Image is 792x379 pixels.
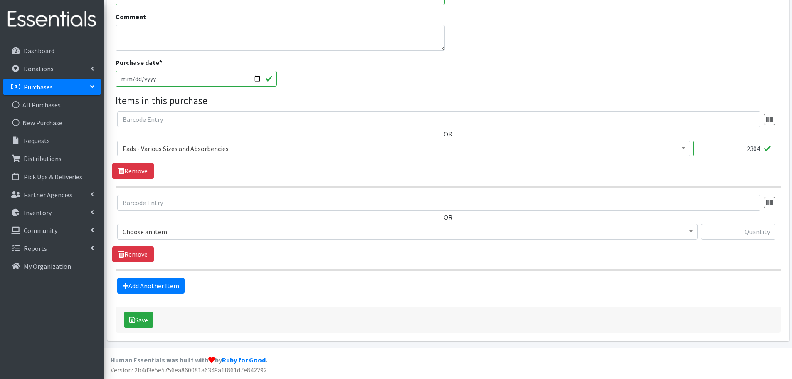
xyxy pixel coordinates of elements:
a: Purchases [3,79,101,95]
a: Community [3,222,101,239]
a: Pick Ups & Deliveries [3,168,101,185]
a: Donations [3,60,101,77]
p: Distributions [24,154,62,163]
a: Requests [3,132,101,149]
a: My Organization [3,258,101,275]
img: HumanEssentials [3,5,101,33]
p: Donations [24,64,54,73]
p: Community [24,226,57,235]
legend: Items in this purchase [116,93,781,108]
input: Quantity [701,224,775,240]
a: Partner Agencies [3,186,101,203]
a: Reports [3,240,101,257]
label: OR [444,129,452,139]
p: Pick Ups & Deliveries [24,173,82,181]
p: My Organization [24,262,71,270]
abbr: required [159,58,162,67]
p: Dashboard [24,47,54,55]
p: Purchases [24,83,53,91]
label: Purchase date [116,57,162,67]
span: Choose an item [123,226,692,238]
p: Partner Agencies [24,191,72,199]
label: OR [444,212,452,222]
a: Ruby for Good [222,356,266,364]
span: Pads - Various Sizes and Absorbencies [117,141,690,156]
span: Pads - Various Sizes and Absorbencies [123,143,685,154]
p: Reports [24,244,47,253]
button: Save [124,312,153,328]
p: Inventory [24,208,52,217]
label: Comment [116,12,146,22]
input: Barcode Entry [117,195,760,211]
a: Inventory [3,204,101,221]
a: Remove [112,163,154,179]
span: Version: 2b4d3e5e5756ea860081a6349a1f861d7e842292 [111,366,267,374]
input: Quantity [693,141,775,156]
span: Choose an item [117,224,698,240]
a: Add Another Item [117,278,185,294]
input: Barcode Entry [117,111,760,127]
a: New Purchase [3,114,101,131]
p: Requests [24,136,50,145]
a: Remove [112,246,154,262]
a: All Purchases [3,97,101,113]
a: Distributions [3,150,101,167]
a: Dashboard [3,42,101,59]
strong: Human Essentials was built with by . [111,356,267,364]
